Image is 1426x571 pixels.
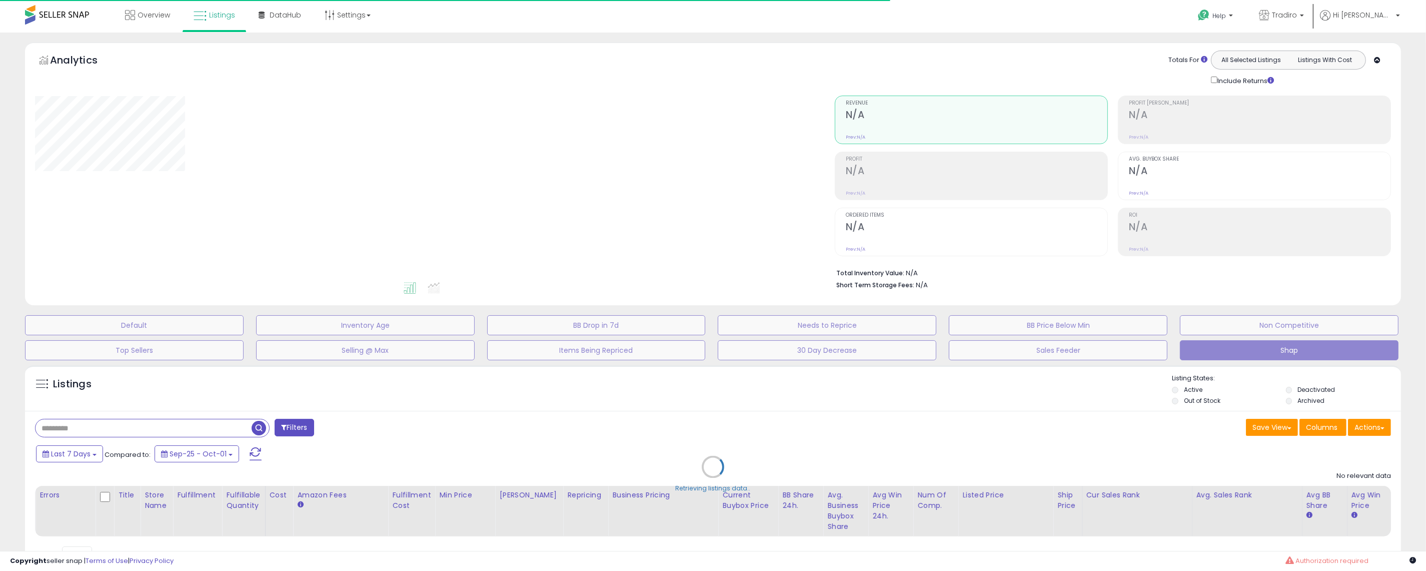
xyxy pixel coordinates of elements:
[846,221,1107,235] h2: N/A
[949,315,1167,335] button: BB Price Below Min
[25,315,244,335] button: Default
[1203,75,1286,86] div: Include Returns
[846,190,865,196] small: Prev: N/A
[1129,101,1390,106] span: Profit [PERSON_NAME]
[846,101,1107,106] span: Revenue
[836,281,914,289] b: Short Term Storage Fees:
[1129,134,1148,140] small: Prev: N/A
[209,10,235,20] span: Listings
[676,484,751,493] div: Retrieving listings data..
[1272,10,1297,20] span: Tradiro
[1129,221,1390,235] h2: N/A
[10,556,47,565] strong: Copyright
[846,109,1107,123] h2: N/A
[1214,54,1288,67] button: All Selected Listings
[836,266,1383,278] li: N/A
[846,246,865,252] small: Prev: N/A
[138,10,170,20] span: Overview
[10,556,174,566] div: seller snap | |
[1180,340,1398,360] button: Shap
[846,165,1107,179] h2: N/A
[256,315,475,335] button: Inventory Age
[256,340,475,360] button: Selling @ Max
[1333,10,1393,20] span: Hi [PERSON_NAME]
[1129,109,1390,123] h2: N/A
[50,53,117,70] h5: Analytics
[1212,12,1226,20] span: Help
[846,213,1107,218] span: Ordered Items
[1288,54,1362,67] button: Listings With Cost
[487,315,706,335] button: BB Drop in 7d
[1129,246,1148,252] small: Prev: N/A
[25,340,244,360] button: Top Sellers
[1168,56,1207,65] div: Totals For
[718,315,936,335] button: Needs to Reprice
[1190,2,1243,33] a: Help
[1180,315,1398,335] button: Non Competitive
[916,280,928,290] span: N/A
[1129,157,1390,162] span: Avg. Buybox Share
[1129,190,1148,196] small: Prev: N/A
[487,340,706,360] button: Items Being Repriced
[846,134,865,140] small: Prev: N/A
[1197,9,1210,22] i: Get Help
[270,10,301,20] span: DataHub
[1320,10,1400,33] a: Hi [PERSON_NAME]
[846,157,1107,162] span: Profit
[1129,165,1390,179] h2: N/A
[718,340,936,360] button: 30 Day Decrease
[836,269,904,277] b: Total Inventory Value:
[949,340,1167,360] button: Sales Feeder
[1129,213,1390,218] span: ROI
